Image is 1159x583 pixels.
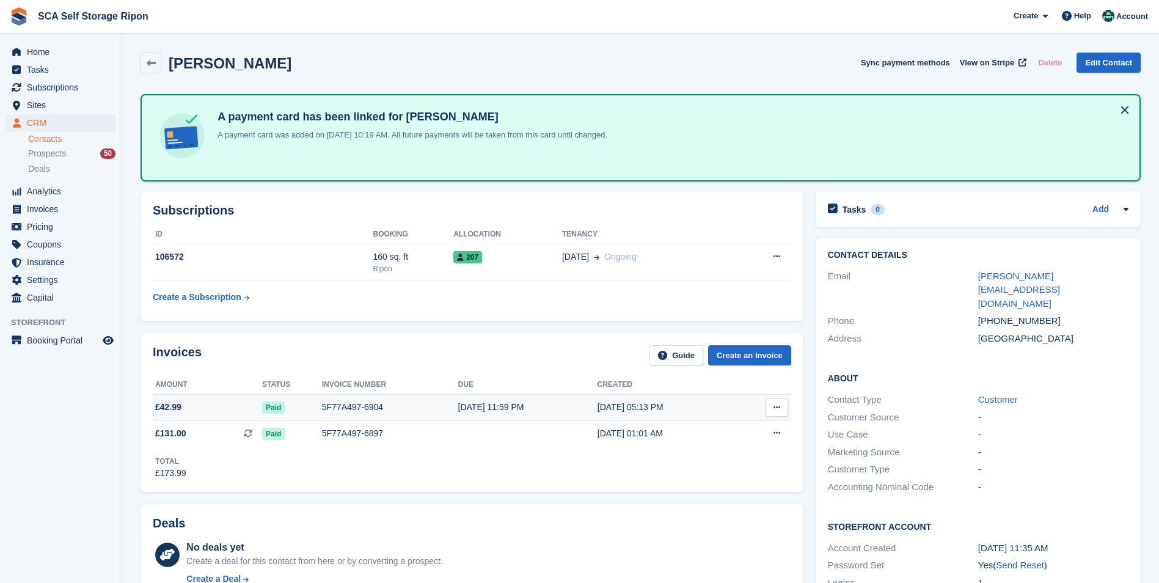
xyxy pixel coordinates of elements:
th: Allocation [453,225,562,244]
div: Email [828,269,978,311]
span: Analytics [27,183,100,200]
div: [GEOGRAPHIC_DATA] [978,332,1128,346]
h4: A payment card has been linked for [PERSON_NAME] [213,110,607,124]
a: SCA Self Storage Ripon [33,6,153,26]
div: Create a Subscription [153,291,241,304]
th: Tenancy [562,225,733,244]
p: A payment card was added on [DATE] 10:19 AM. All future payments will be taken from this card unt... [213,129,607,141]
div: [DATE] 11:59 PM [458,401,598,414]
a: menu [6,79,115,96]
div: Marketing Source [828,446,978,460]
th: Amount [153,375,262,395]
h2: [PERSON_NAME] [169,55,291,71]
div: 50 [100,148,115,159]
div: - [978,463,1128,477]
div: 5F77A497-6904 [322,401,458,414]
span: Account [1116,10,1148,23]
a: [PERSON_NAME][EMAIL_ADDRESS][DOMAIN_NAME] [978,271,1060,309]
span: Prospects [28,148,66,159]
div: £173.99 [155,467,186,480]
span: Create [1014,10,1038,22]
h2: About [828,372,1128,384]
th: ID [153,225,373,244]
span: Tasks [27,61,100,78]
div: Ripon [373,263,454,274]
div: [PHONE_NUMBER] [978,314,1128,328]
span: Home [27,43,100,61]
a: menu [6,218,115,235]
span: ( ) [993,560,1047,570]
a: Guide [649,345,703,365]
a: menu [6,61,115,78]
h2: Contact Details [828,251,1128,260]
div: Address [828,332,978,346]
div: Customer Type [828,463,978,477]
div: [DATE] 05:13 PM [598,401,737,414]
a: menu [6,254,115,271]
a: menu [6,271,115,288]
span: Booking Portal [27,332,100,349]
h2: Subscriptions [153,204,791,218]
span: CRM [27,114,100,131]
div: 0 [871,204,885,215]
th: Booking [373,225,454,244]
h2: Tasks [843,204,866,215]
div: Contact Type [828,393,978,407]
div: Password Set [828,559,978,573]
img: Thomas Webb [1102,10,1114,22]
div: - [978,428,1128,442]
h2: Invoices [153,345,202,365]
button: Delete [1033,53,1067,73]
a: Contacts [28,133,115,145]
div: Use Case [828,428,978,442]
span: Settings [27,271,100,288]
div: Total [155,456,186,467]
div: 160 sq. ft [373,251,454,263]
div: - [978,446,1128,460]
span: Invoices [27,200,100,218]
div: 106572 [153,251,373,263]
span: [DATE] [562,251,589,263]
div: - [978,480,1128,494]
div: [DATE] 11:35 AM [978,541,1128,555]
a: Deals [28,163,115,175]
th: Created [598,375,737,395]
span: Subscriptions [27,79,100,96]
a: Add [1092,203,1109,217]
a: menu [6,43,115,61]
span: Pricing [27,218,100,235]
a: menu [6,289,115,306]
img: card-linked-ebf98d0992dc2aeb22e95c0e3c79077019eb2392cfd83c6a337811c24bc77127.svg [156,110,208,161]
a: Create a Subscription [153,286,249,309]
button: Sync payment methods [861,53,950,73]
a: View on Stripe [955,53,1029,73]
span: View on Stripe [960,57,1014,69]
div: Account Created [828,541,978,555]
span: Deals [28,163,50,175]
span: 207 [453,251,482,263]
a: Edit Contact [1077,53,1141,73]
span: Help [1074,10,1091,22]
div: Accounting Nominal Code [828,480,978,494]
a: menu [6,200,115,218]
div: Yes [978,559,1128,573]
span: £131.00 [155,427,186,440]
span: Coupons [27,236,100,253]
span: Insurance [27,254,100,271]
span: £42.99 [155,401,181,414]
a: Customer [978,394,1018,405]
div: Phone [828,314,978,328]
a: Create an Invoice [708,345,791,365]
h2: Storefront Account [828,520,1128,532]
a: menu [6,236,115,253]
a: Prospects 50 [28,147,115,160]
a: menu [6,97,115,114]
div: No deals yet [186,540,442,555]
div: [DATE] 01:01 AM [598,427,737,440]
a: menu [6,332,115,349]
div: Create a deal for this contact from here or by converting a prospect. [186,555,442,568]
a: menu [6,114,115,131]
h2: Deals [153,516,185,530]
span: Capital [27,289,100,306]
a: Send Reset [996,560,1044,570]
